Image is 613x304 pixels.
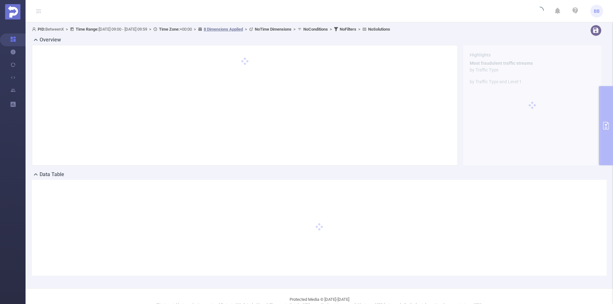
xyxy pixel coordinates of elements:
[32,27,390,32] span: BetweenX [DATE] 09:00 - [DATE] 09:59 +00:00
[40,36,61,44] h2: Overview
[32,27,38,31] i: icon: user
[340,27,356,32] b: No Filters
[147,27,153,32] span: >
[64,27,70,32] span: >
[328,27,334,32] span: >
[159,27,180,32] b: Time Zone:
[243,27,249,32] span: >
[5,4,20,19] img: Protected Media
[594,5,600,18] span: BB
[204,27,243,32] u: 8 Dimensions Applied
[192,27,198,32] span: >
[38,27,45,32] b: PID:
[368,27,390,32] b: No Solutions
[536,7,544,16] i: icon: loading
[40,171,64,178] h2: Data Table
[303,27,328,32] b: No Conditions
[76,27,99,32] b: Time Range:
[291,27,298,32] span: >
[255,27,291,32] b: No Time Dimensions
[356,27,362,32] span: >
